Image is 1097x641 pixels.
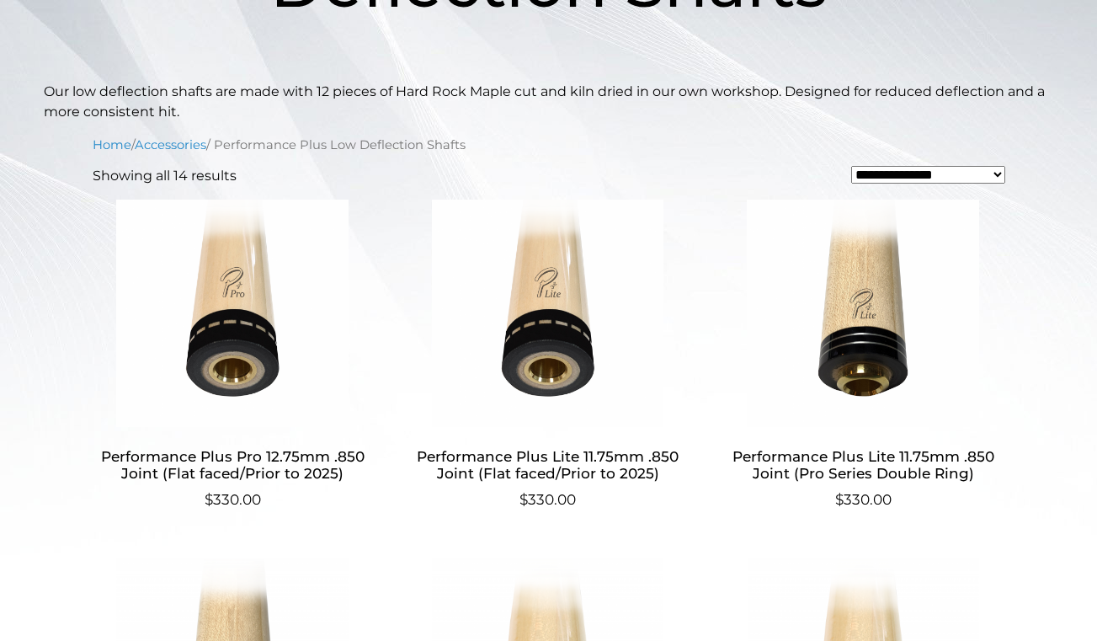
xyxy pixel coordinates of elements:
h2: Performance Plus Lite 11.75mm .850 Joint (Pro Series Double Ring) [723,441,1004,489]
select: Shop order [851,166,1005,184]
img: Performance Plus Lite 11.75mm .850 Joint (Flat faced/Prior to 2025) [407,200,688,427]
img: Performance Plus Pro 12.75mm .850 Joint (Flat faced/Prior to 2025) [93,200,373,427]
bdi: 330.00 [519,491,576,508]
h2: Performance Plus Lite 11.75mm .850 Joint (Flat faced/Prior to 2025) [407,441,688,489]
a: Performance Plus Lite 11.75mm .850 Joint (Flat faced/Prior to 2025) $330.00 [407,200,688,510]
a: Accessories [135,137,206,152]
bdi: 330.00 [205,491,261,508]
nav: Breadcrumb [93,136,1005,154]
bdi: 330.00 [835,491,892,508]
img: Performance Plus Lite 11.75mm .850 Joint (Pro Series Double Ring) [723,200,1004,427]
p: Our low deflection shafts are made with 12 pieces of Hard Rock Maple cut and kiln dried in our ow... [44,82,1054,122]
a: Performance Plus Lite 11.75mm .850 Joint (Pro Series Double Ring) $330.00 [723,200,1004,510]
span: $ [519,491,528,508]
p: Showing all 14 results [93,166,237,186]
span: $ [835,491,844,508]
h2: Performance Plus Pro 12.75mm .850 Joint (Flat faced/Prior to 2025) [93,441,373,489]
a: Home [93,137,131,152]
span: $ [205,491,213,508]
a: Performance Plus Pro 12.75mm .850 Joint (Flat faced/Prior to 2025) $330.00 [93,200,373,510]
